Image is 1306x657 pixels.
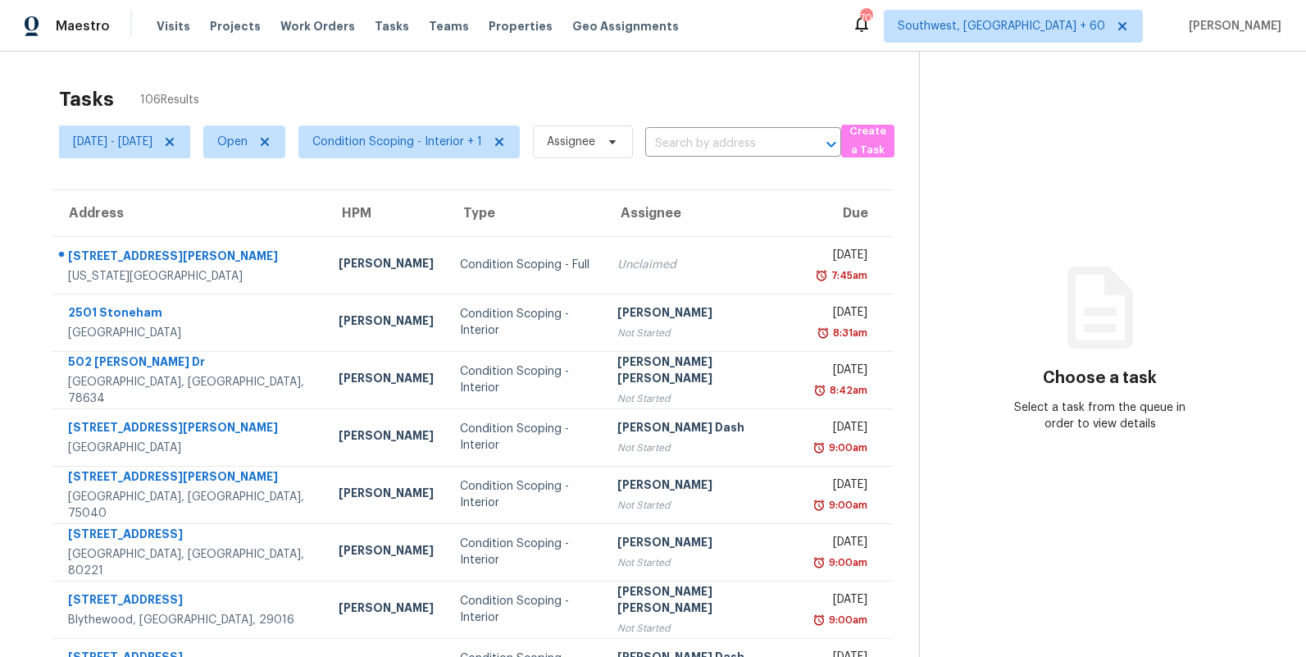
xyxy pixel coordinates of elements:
[617,497,790,513] div: Not Started
[816,247,868,267] div: [DATE]
[803,190,894,236] th: Due
[547,134,595,150] span: Assignee
[68,468,312,489] div: [STREET_ADDRESS][PERSON_NAME]
[816,419,868,440] div: [DATE]
[68,546,312,579] div: [GEOGRAPHIC_DATA], [GEOGRAPHIC_DATA], 80221
[339,255,434,276] div: [PERSON_NAME]
[375,21,409,32] span: Tasks
[460,306,591,339] div: Condition Scoping - Interior
[816,304,868,325] div: [DATE]
[816,362,868,382] div: [DATE]
[898,18,1105,34] span: Southwest, [GEOGRAPHIC_DATA] + 60
[68,268,312,285] div: [US_STATE][GEOGRAPHIC_DATA]
[812,554,826,571] img: Overdue Alarm Icon
[460,593,591,626] div: Condition Scoping - Interior
[826,554,867,571] div: 9:00am
[826,497,867,513] div: 9:00am
[617,419,790,440] div: [PERSON_NAME] Dash
[339,427,434,448] div: [PERSON_NAME]
[617,325,790,341] div: Not Started
[617,440,790,456] div: Not Started
[812,612,826,628] img: Overdue Alarm Icon
[860,10,871,26] div: 707
[820,133,843,156] button: Open
[460,363,591,396] div: Condition Scoping - Interior
[210,18,261,34] span: Projects
[849,122,886,160] span: Create a Task
[817,325,830,341] img: Overdue Alarm Icon
[59,91,114,107] h2: Tasks
[617,583,790,620] div: [PERSON_NAME] [PERSON_NAME]
[68,419,312,440] div: [STREET_ADDRESS][PERSON_NAME]
[312,134,482,150] span: Condition Scoping - Interior + 1
[617,534,790,554] div: [PERSON_NAME]
[68,325,312,341] div: [GEOGRAPHIC_DATA]
[325,190,447,236] th: HPM
[617,477,790,497] div: [PERSON_NAME]
[617,554,790,571] div: Not Started
[1043,370,1157,386] h3: Choose a task
[429,18,469,34] span: Teams
[489,18,553,34] span: Properties
[339,485,434,505] div: [PERSON_NAME]
[830,325,867,341] div: 8:31am
[157,18,190,34] span: Visits
[68,591,312,612] div: [STREET_ADDRESS]
[68,304,312,325] div: 2501 Stoneham
[645,131,795,157] input: Search by address
[339,370,434,390] div: [PERSON_NAME]
[572,18,679,34] span: Geo Assignments
[68,440,312,456] div: [GEOGRAPHIC_DATA]
[339,542,434,563] div: [PERSON_NAME]
[339,600,434,620] div: [PERSON_NAME]
[56,18,110,34] span: Maestro
[813,382,826,399] img: Overdue Alarm Icon
[68,374,312,407] div: [GEOGRAPHIC_DATA], [GEOGRAPHIC_DATA], 78634
[217,134,248,150] span: Open
[68,354,312,374] div: 502 [PERSON_NAME] Dr
[140,92,199,108] span: 106 Results
[826,382,867,399] div: 8:42am
[816,534,868,554] div: [DATE]
[447,190,604,236] th: Type
[826,440,867,456] div: 9:00am
[812,440,826,456] img: Overdue Alarm Icon
[617,257,790,273] div: Unclaimed
[816,591,868,612] div: [DATE]
[604,190,803,236] th: Assignee
[1010,399,1190,432] div: Select a task from the queue in order to view details
[68,612,312,628] div: Blythewood, [GEOGRAPHIC_DATA], 29016
[617,304,790,325] div: [PERSON_NAME]
[460,257,591,273] div: Condition Scoping - Full
[68,526,312,546] div: [STREET_ADDRESS]
[73,134,152,150] span: [DATE] - [DATE]
[460,478,591,511] div: Condition Scoping - Interior
[68,489,312,522] div: [GEOGRAPHIC_DATA], [GEOGRAPHIC_DATA], 75040
[617,354,790,390] div: [PERSON_NAME] [PERSON_NAME]
[460,536,591,568] div: Condition Scoping - Interior
[826,612,867,628] div: 9:00am
[280,18,355,34] span: Work Orders
[617,620,790,636] div: Not Started
[812,497,826,513] img: Overdue Alarm Icon
[1182,18,1281,34] span: [PERSON_NAME]
[339,313,434,333] div: [PERSON_NAME]
[617,390,790,407] div: Not Started
[460,421,591,454] div: Condition Scoping - Interior
[52,190,325,236] th: Address
[816,477,868,497] div: [DATE]
[841,125,894,157] button: Create a Task
[828,267,867,284] div: 7:45am
[815,267,828,284] img: Overdue Alarm Icon
[68,248,312,268] div: [STREET_ADDRESS][PERSON_NAME]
